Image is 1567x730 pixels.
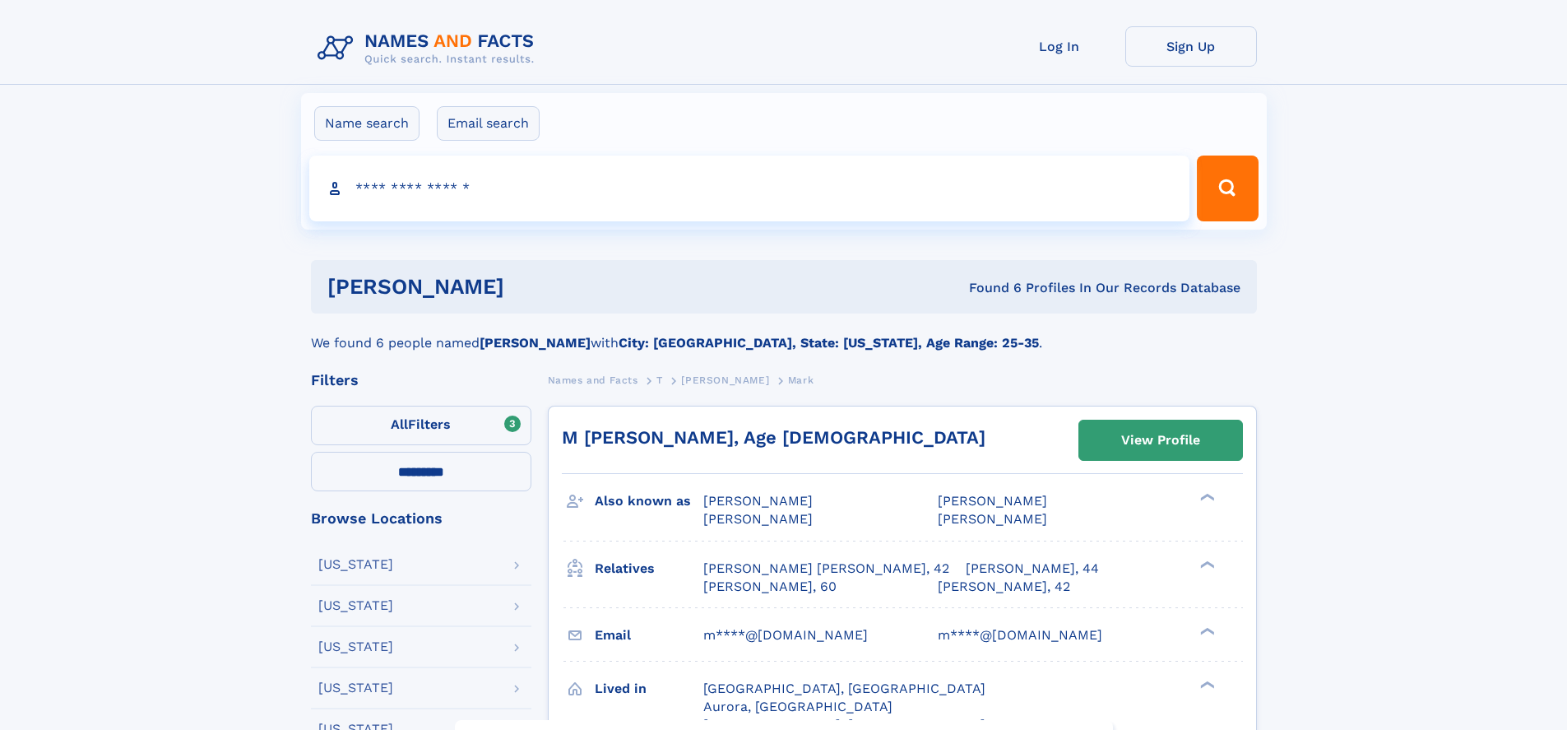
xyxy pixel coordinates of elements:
[938,511,1047,527] span: [PERSON_NAME]
[595,487,703,515] h3: Also known as
[619,335,1039,351] b: City: [GEOGRAPHIC_DATA], State: [US_STATE], Age Range: 25-35
[437,106,540,141] label: Email search
[480,335,591,351] b: [PERSON_NAME]
[309,156,1190,221] input: search input
[703,560,949,578] a: [PERSON_NAME] [PERSON_NAME], 42
[311,406,531,445] label: Filters
[548,370,638,390] a: Names and Facts
[314,106,420,141] label: Name search
[318,599,393,612] div: [US_STATE]
[938,578,1070,596] a: [PERSON_NAME], 42
[703,681,985,696] span: [GEOGRAPHIC_DATA], [GEOGRAPHIC_DATA]
[562,427,985,448] a: M [PERSON_NAME], Age [DEMOGRAPHIC_DATA]
[656,374,663,386] span: T
[311,26,548,71] img: Logo Names and Facts
[318,558,393,571] div: [US_STATE]
[595,675,703,703] h3: Lived in
[1196,559,1216,570] div: ❯
[311,373,531,388] div: Filters
[681,374,769,386] span: [PERSON_NAME]
[311,314,1257,353] div: We found 6 people named with .
[681,370,769,390] a: [PERSON_NAME]
[311,511,531,526] div: Browse Locations
[318,681,393,695] div: [US_STATE]
[318,640,393,653] div: [US_STATE]
[595,555,703,583] h3: Relatives
[703,578,837,596] a: [PERSON_NAME], 60
[1196,625,1216,636] div: ❯
[994,26,1125,67] a: Log In
[966,560,1099,578] a: [PERSON_NAME], 44
[656,370,663,390] a: T
[736,279,1240,297] div: Found 6 Profiles In Our Records Database
[327,277,737,297] h1: [PERSON_NAME]
[1197,156,1258,221] button: Search Button
[1196,679,1216,690] div: ❯
[391,416,408,432] span: All
[1196,492,1216,503] div: ❯
[938,493,1047,509] span: [PERSON_NAME]
[1121,421,1200,459] div: View Profile
[788,374,814,386] span: Mark
[703,699,892,714] span: Aurora, [GEOGRAPHIC_DATA]
[1079,421,1242,460] a: View Profile
[1125,26,1257,67] a: Sign Up
[703,493,813,509] span: [PERSON_NAME]
[595,621,703,649] h3: Email
[703,511,813,527] span: [PERSON_NAME]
